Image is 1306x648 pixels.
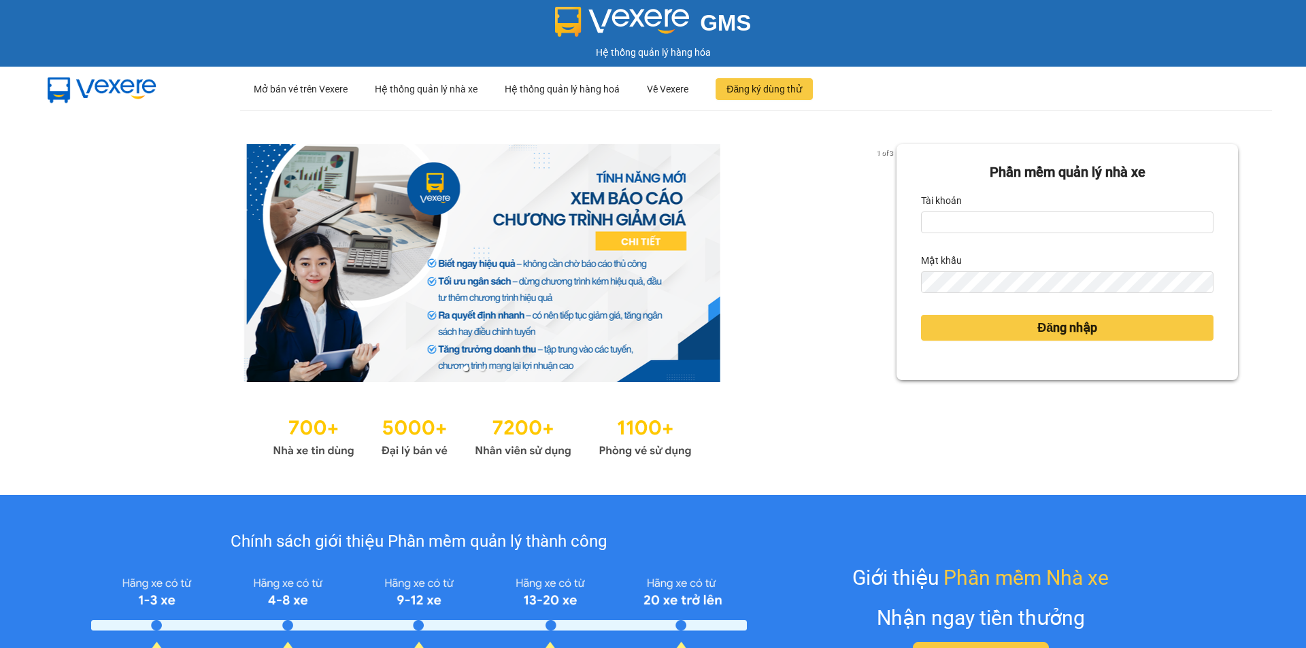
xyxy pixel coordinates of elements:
span: GMS [700,10,751,35]
input: Mật khẩu [921,271,1213,293]
div: Hệ thống quản lý hàng hoá [505,67,620,111]
p: 1 of 3 [873,144,897,162]
div: Hệ thống quản lý nhà xe [375,67,478,111]
button: Đăng nhập [921,315,1213,341]
a: GMS [555,20,752,31]
img: mbUUG5Q.png [34,67,170,112]
button: Đăng ký dùng thử [716,78,813,100]
label: Mật khẩu [921,250,962,271]
li: slide item 1 [463,366,469,371]
li: slide item 2 [480,366,485,371]
div: Hệ thống quản lý hàng hóa [3,45,1303,60]
div: Nhận ngay tiền thưởng [877,602,1085,634]
img: Statistics.png [273,409,692,461]
span: Đăng ký dùng thử [726,82,802,97]
div: Phần mềm quản lý nhà xe [921,162,1213,183]
li: slide item 3 [496,366,501,371]
label: Tài khoản [921,190,962,211]
span: Phần mềm Nhà xe [943,562,1109,594]
input: Tài khoản [921,211,1213,233]
div: Giới thiệu [852,562,1109,594]
div: Về Vexere [647,67,688,111]
button: next slide / item [877,144,897,382]
button: previous slide / item [68,144,87,382]
span: Đăng nhập [1037,318,1097,337]
img: logo 2 [555,7,690,37]
div: Chính sách giới thiệu Phần mềm quản lý thành công [91,529,746,555]
div: Mở bán vé trên Vexere [254,67,348,111]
